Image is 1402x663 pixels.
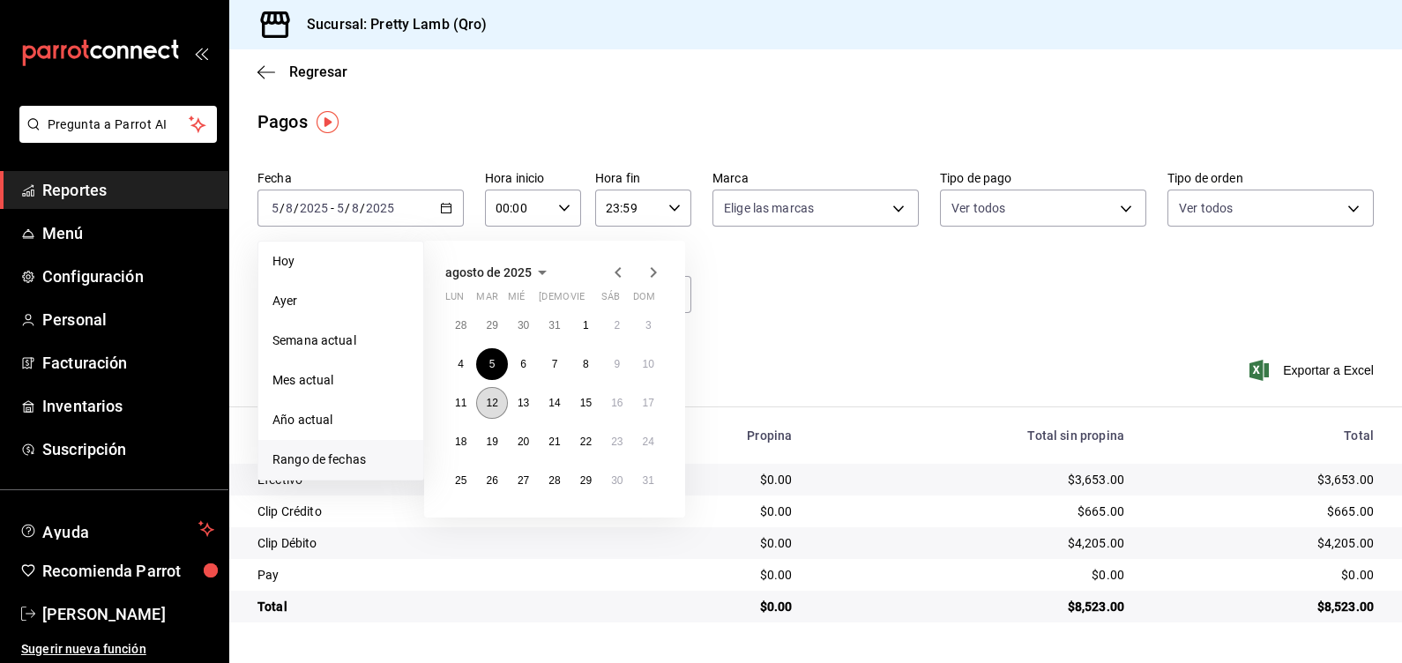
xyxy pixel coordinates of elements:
button: 26 de agosto de 2025 [476,465,507,496]
abbr: 21 de agosto de 2025 [548,436,560,448]
button: 4 de agosto de 2025 [445,348,476,380]
input: -- [351,201,360,215]
span: Semana actual [272,331,409,350]
button: Regresar [257,63,347,80]
div: Pagos [257,108,308,135]
div: $665.00 [820,503,1124,520]
abbr: 7 de agosto de 2025 [552,358,558,370]
button: 24 de agosto de 2025 [633,426,664,458]
abbr: lunes [445,291,464,309]
span: Ver todos [1179,199,1233,217]
span: Ayuda [42,518,191,540]
abbr: 4 de agosto de 2025 [458,358,464,370]
div: Clip Débito [257,534,597,552]
abbr: 9 de agosto de 2025 [614,358,620,370]
abbr: 26 de agosto de 2025 [486,474,497,487]
button: 18 de agosto de 2025 [445,426,476,458]
button: 27 de agosto de 2025 [508,465,539,496]
abbr: 27 de agosto de 2025 [518,474,529,487]
span: Sugerir nueva función [21,640,214,659]
button: 15 de agosto de 2025 [570,387,601,419]
div: Clip Crédito [257,503,597,520]
span: Personal [42,308,214,331]
div: $665.00 [1152,503,1374,520]
abbr: 11 de agosto de 2025 [455,397,466,409]
abbr: 10 de agosto de 2025 [643,358,654,370]
button: 13 de agosto de 2025 [508,387,539,419]
span: Suscripción [42,437,214,461]
button: 23 de agosto de 2025 [601,426,632,458]
span: / [345,201,350,215]
input: ---- [365,201,395,215]
input: -- [285,201,294,215]
div: $4,205.00 [1152,534,1374,552]
button: 7 de agosto de 2025 [539,348,570,380]
button: 28 de julio de 2025 [445,309,476,341]
button: 9 de agosto de 2025 [601,348,632,380]
abbr: 3 de agosto de 2025 [645,319,652,331]
button: 8 de agosto de 2025 [570,348,601,380]
span: / [280,201,285,215]
button: 30 de agosto de 2025 [601,465,632,496]
div: $0.00 [625,566,792,584]
button: 3 de agosto de 2025 [633,309,664,341]
button: 28 de agosto de 2025 [539,465,570,496]
span: Ver todos [951,199,1005,217]
div: $3,653.00 [820,471,1124,488]
button: Exportar a Excel [1253,360,1374,381]
span: [PERSON_NAME] [42,602,214,626]
div: $3,653.00 [1152,471,1374,488]
label: Tipo de orden [1167,172,1374,184]
span: agosto de 2025 [445,265,532,279]
img: Tooltip marker [317,111,339,133]
h3: Sucursal: Pretty Lamb (Qro) [293,14,488,35]
button: 1 de agosto de 2025 [570,309,601,341]
button: 22 de agosto de 2025 [570,426,601,458]
label: Hora inicio [485,172,581,184]
span: Regresar [289,63,347,80]
label: Tipo de pago [940,172,1146,184]
abbr: 16 de agosto de 2025 [611,397,623,409]
abbr: 2 de agosto de 2025 [614,319,620,331]
div: $0.00 [1152,566,1374,584]
input: -- [271,201,280,215]
abbr: 22 de agosto de 2025 [580,436,592,448]
button: 31 de julio de 2025 [539,309,570,341]
span: - [331,201,334,215]
abbr: 28 de julio de 2025 [455,319,466,331]
button: 10 de agosto de 2025 [633,348,664,380]
abbr: jueves [539,291,643,309]
div: $0.00 [625,598,792,615]
span: Recomienda Parrot [42,559,214,583]
label: Hora fin [595,172,691,184]
abbr: 23 de agosto de 2025 [611,436,623,448]
button: 31 de agosto de 2025 [633,465,664,496]
abbr: 17 de agosto de 2025 [643,397,654,409]
input: -- [336,201,345,215]
button: 6 de agosto de 2025 [508,348,539,380]
button: 25 de agosto de 2025 [445,465,476,496]
abbr: 5 de agosto de 2025 [489,358,496,370]
span: Menú [42,221,214,245]
div: $0.00 [820,566,1124,584]
div: $0.00 [625,534,792,552]
abbr: 19 de agosto de 2025 [486,436,497,448]
abbr: 13 de agosto de 2025 [518,397,529,409]
span: Configuración [42,264,214,288]
button: agosto de 2025 [445,262,553,283]
abbr: 18 de agosto de 2025 [455,436,466,448]
div: Total [257,598,597,615]
button: 20 de agosto de 2025 [508,426,539,458]
abbr: 30 de julio de 2025 [518,319,529,331]
abbr: domingo [633,291,655,309]
button: 19 de agosto de 2025 [476,426,507,458]
span: / [360,201,365,215]
abbr: 29 de agosto de 2025 [580,474,592,487]
button: 30 de julio de 2025 [508,309,539,341]
span: Pregunta a Parrot AI [48,115,190,134]
button: 14 de agosto de 2025 [539,387,570,419]
abbr: 29 de julio de 2025 [486,319,497,331]
abbr: viernes [570,291,585,309]
button: 11 de agosto de 2025 [445,387,476,419]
